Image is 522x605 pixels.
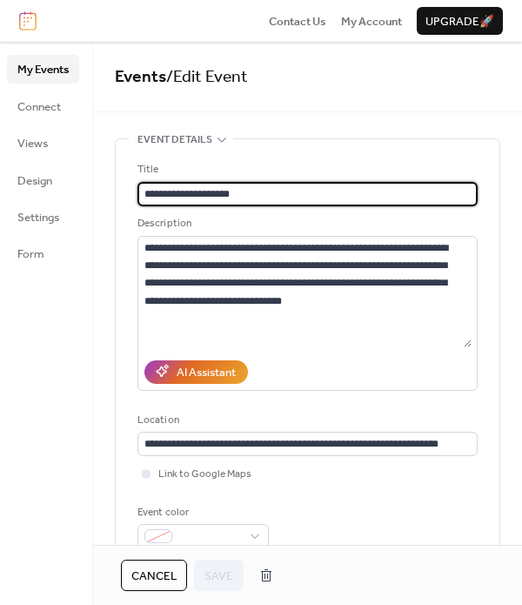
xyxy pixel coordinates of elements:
[137,215,474,232] div: Description
[7,166,79,194] a: Design
[7,55,79,83] a: My Events
[115,61,166,93] a: Events
[17,172,52,190] span: Design
[341,12,402,30] a: My Account
[417,7,503,35] button: Upgrade🚀
[17,245,44,263] span: Form
[137,504,265,521] div: Event color
[177,364,236,381] div: AI Assistant
[425,13,494,30] span: Upgrade 🚀
[121,560,187,591] button: Cancel
[269,13,326,30] span: Contact Us
[19,11,37,30] img: logo
[166,61,248,93] span: / Edit Event
[158,466,251,483] span: Link to Google Maps
[7,203,79,231] a: Settings
[17,61,69,78] span: My Events
[131,568,177,585] span: Cancel
[144,360,248,383] button: AI Assistant
[137,131,212,149] span: Event details
[7,129,79,157] a: Views
[269,12,326,30] a: Contact Us
[137,412,474,429] div: Location
[7,239,79,267] a: Form
[341,13,402,30] span: My Account
[137,161,474,178] div: Title
[17,135,48,152] span: Views
[7,92,79,120] a: Connect
[17,98,61,116] span: Connect
[17,209,59,226] span: Settings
